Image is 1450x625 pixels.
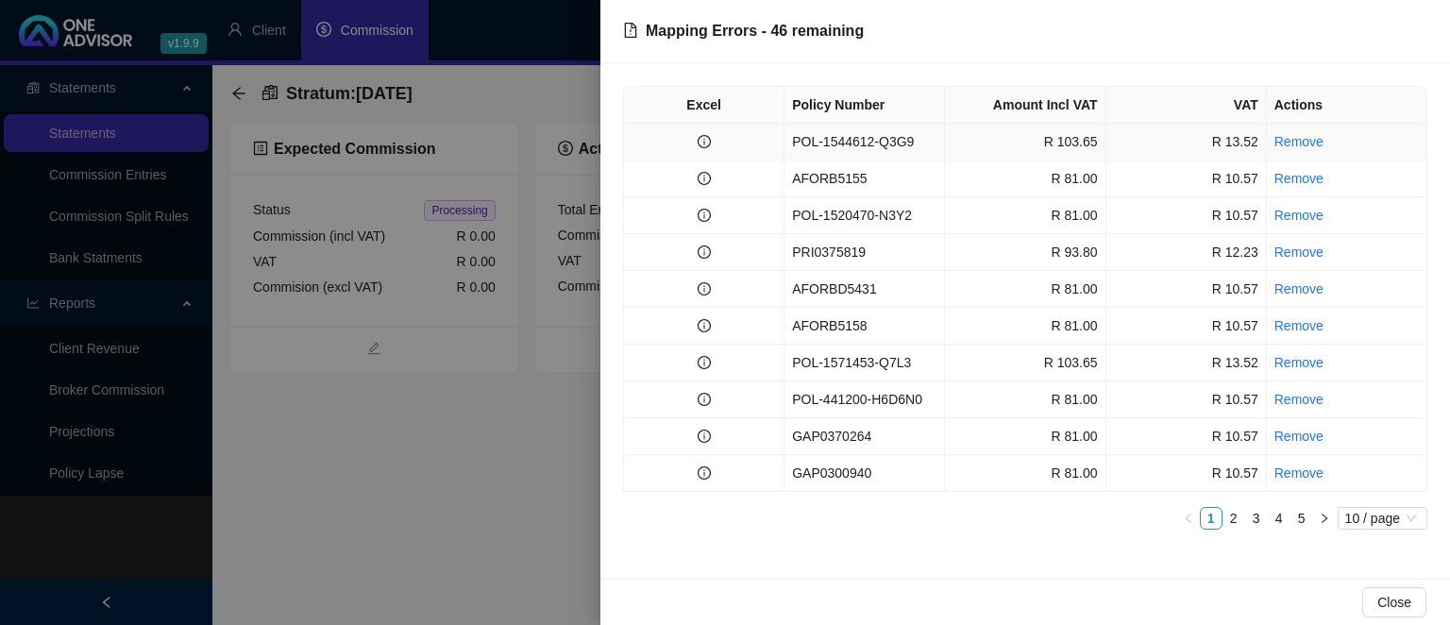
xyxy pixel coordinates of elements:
[1106,345,1267,381] td: R 13.52
[1291,508,1312,529] a: 5
[1267,87,1427,124] th: Actions
[698,245,711,259] span: info-circle
[1201,508,1222,529] a: 1
[1274,134,1324,149] a: Remove
[1106,308,1267,345] td: R 10.57
[1106,418,1267,455] td: R 10.57
[784,87,945,124] th: Policy Number
[1246,508,1267,529] a: 3
[1200,507,1222,530] li: 1
[698,135,711,148] span: info-circle
[1223,508,1244,529] a: 2
[698,393,711,406] span: info-circle
[1222,507,1245,530] li: 2
[784,308,945,345] td: AFORB5158
[698,209,711,222] span: info-circle
[1106,197,1267,234] td: R 10.57
[1274,465,1324,481] a: Remove
[698,356,711,369] span: info-circle
[1106,234,1267,271] td: R 12.23
[646,23,864,39] span: Mapping Errors - 46 remaining
[1377,592,1411,613] span: Close
[698,172,711,185] span: info-circle
[1106,87,1267,124] th: VAT
[1245,507,1268,530] li: 3
[1362,587,1426,617] button: Close
[1183,513,1194,524] span: left
[1274,355,1324,370] a: Remove
[945,87,1105,124] th: Amount Incl VAT
[624,87,784,124] th: Excel
[1345,508,1420,529] span: 10 / page
[1274,392,1324,407] a: Remove
[784,345,945,381] td: POL-1571453-Q7L3
[1274,245,1324,260] a: Remove
[784,124,945,160] td: POL-1544612-Q3G9
[698,466,711,480] span: info-circle
[784,271,945,308] td: AFORBD5431
[945,124,1105,160] td: R 103.65
[784,160,945,197] td: AFORB5155
[1274,171,1324,186] a: Remove
[945,345,1105,381] td: R 103.65
[945,455,1105,492] td: R 81.00
[1274,429,1324,444] a: Remove
[945,160,1105,197] td: R 81.00
[784,381,945,418] td: POL-441200-H6D6N0
[945,271,1105,308] td: R 81.00
[1313,507,1336,530] li: Next Page
[623,23,638,38] span: file-exclamation
[1313,507,1336,530] button: right
[784,455,945,492] td: GAP0300940
[1274,281,1324,296] a: Remove
[1290,507,1313,530] li: 5
[1106,381,1267,418] td: R 10.57
[945,234,1105,271] td: R 93.80
[1177,507,1200,530] button: left
[945,308,1105,345] td: R 81.00
[1106,124,1267,160] td: R 13.52
[1274,208,1324,223] a: Remove
[784,234,945,271] td: PRI0375819
[1269,508,1290,529] a: 4
[1106,271,1267,308] td: R 10.57
[1106,455,1267,492] td: R 10.57
[945,418,1105,455] td: R 81.00
[1319,513,1330,524] span: right
[1338,507,1427,530] div: Page Size
[784,418,945,455] td: GAP0370264
[1177,507,1200,530] li: Previous Page
[945,197,1105,234] td: R 81.00
[945,381,1105,418] td: R 81.00
[698,282,711,296] span: info-circle
[1274,318,1324,333] a: Remove
[1268,507,1290,530] li: 4
[698,430,711,443] span: info-circle
[784,197,945,234] td: POL-1520470-N3Y2
[1106,160,1267,197] td: R 10.57
[698,319,711,332] span: info-circle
